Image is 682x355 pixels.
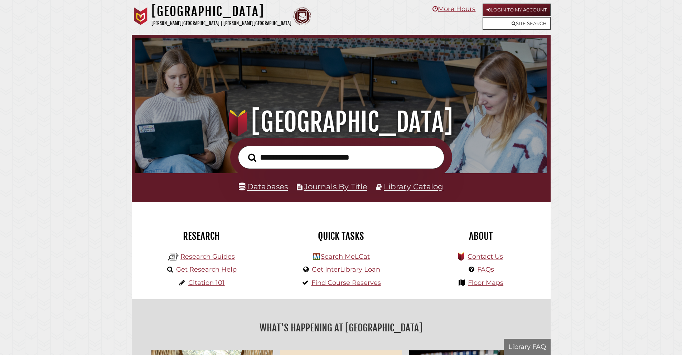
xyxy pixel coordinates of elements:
a: More Hours [432,5,475,13]
i: Search [248,153,256,162]
h1: [GEOGRAPHIC_DATA] [145,106,537,138]
a: Login to My Account [483,4,551,16]
h1: [GEOGRAPHIC_DATA] [151,4,291,19]
a: Site Search [483,17,551,30]
a: FAQs [477,266,494,273]
h2: Research [137,230,266,242]
a: Floor Maps [468,279,503,287]
a: Contact Us [468,253,503,261]
a: Journals By Title [304,182,367,191]
a: Databases [239,182,288,191]
img: Hekman Library Logo [313,253,320,260]
img: Calvin University [132,7,150,25]
img: Calvin Theological Seminary [293,7,311,25]
h2: About [416,230,545,242]
a: Get InterLibrary Loan [312,266,380,273]
a: Citation 101 [188,279,225,287]
p: [PERSON_NAME][GEOGRAPHIC_DATA] | [PERSON_NAME][GEOGRAPHIC_DATA] [151,19,291,28]
img: Hekman Library Logo [168,252,179,262]
button: Search [245,151,260,164]
h2: Quick Tasks [277,230,406,242]
h2: What's Happening at [GEOGRAPHIC_DATA] [137,320,545,336]
a: Search MeLCat [321,253,370,261]
a: Library Catalog [384,182,443,191]
a: Get Research Help [176,266,237,273]
a: Find Course Reserves [311,279,381,287]
a: Research Guides [180,253,235,261]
